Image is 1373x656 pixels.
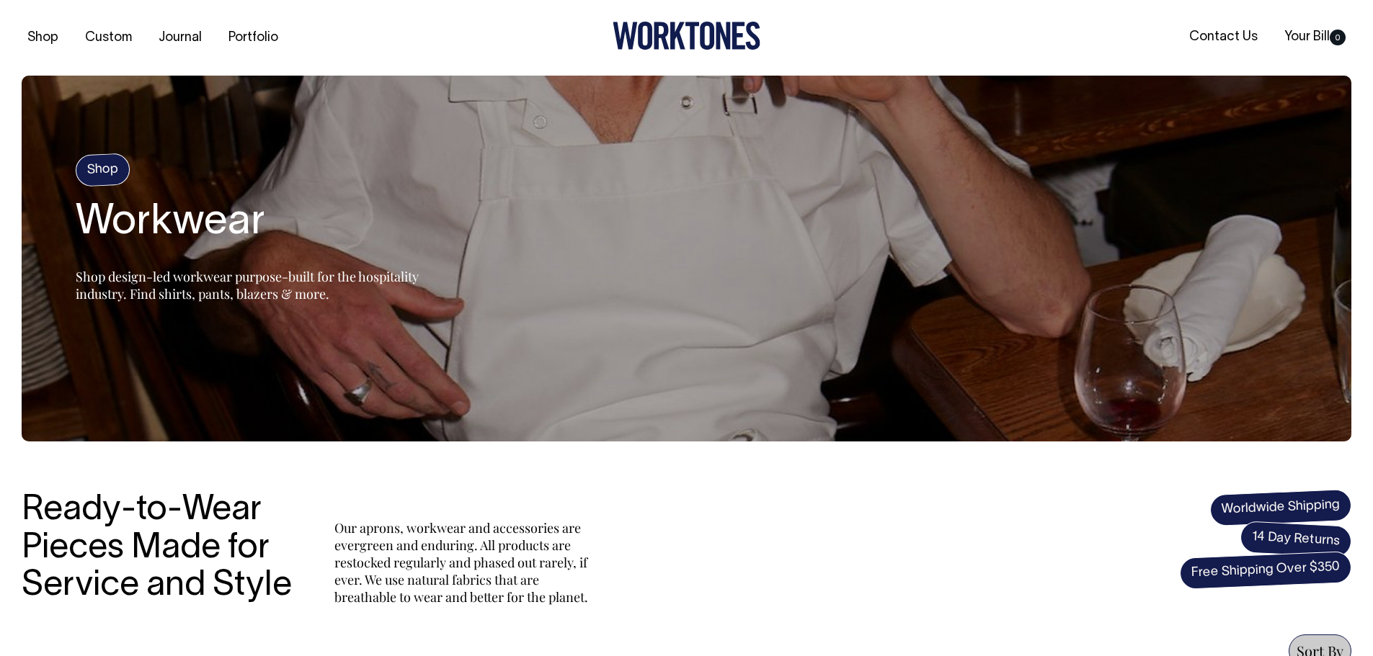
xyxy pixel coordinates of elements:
[1330,30,1346,45] span: 0
[76,268,419,302] span: Shop design-led workwear purpose-built for the hospitality industry. Find shirts, pants, blazers ...
[76,200,436,246] h1: Workwear
[223,26,284,50] a: Portfolio
[1183,25,1263,49] a: Contact Us
[153,26,208,50] a: Journal
[75,153,130,187] h4: Shop
[334,519,594,606] p: Our aprons, workwear and accessories are evergreen and enduring. All products are restocked regul...
[1279,25,1351,49] a: Your Bill0
[1209,489,1352,526] span: Worldwide Shipping
[1179,551,1352,590] span: Free Shipping Over $350
[22,26,64,50] a: Shop
[22,492,303,606] h3: Ready-to-Wear Pieces Made for Service and Style
[1240,521,1352,558] span: 14 Day Returns
[79,26,138,50] a: Custom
